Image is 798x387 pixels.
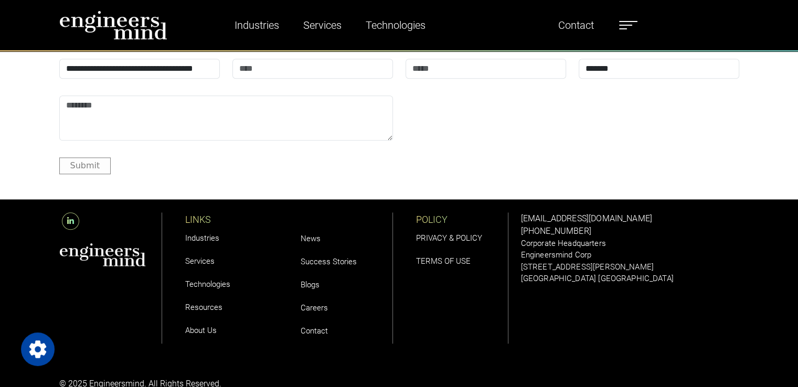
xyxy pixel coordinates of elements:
a: Services [299,13,346,37]
a: About Us [185,326,217,335]
p: Engineersmind Corp [521,249,739,261]
p: POLICY [416,212,508,227]
a: LinkedIn [59,216,82,226]
img: logo [59,10,167,40]
a: Industries [230,13,283,37]
a: News [301,234,321,243]
iframe: reCAPTCHA [406,95,565,136]
p: [GEOGRAPHIC_DATA] [GEOGRAPHIC_DATA] [521,273,739,285]
a: [EMAIL_ADDRESS][DOMAIN_NAME] [521,213,652,223]
a: Industries [185,233,219,243]
a: PRIVACY & POLICY [416,233,482,243]
a: [PHONE_NUMBER] [521,226,591,236]
a: Success Stories [301,257,357,266]
a: Blogs [301,280,320,289]
a: Services [185,256,215,266]
a: Resources [185,303,222,312]
a: TERMS OF USE [416,256,471,266]
button: Submit [59,157,111,174]
a: Contact [301,326,328,336]
a: Technologies [361,13,430,37]
img: aws [59,243,146,266]
p: LINKS [185,212,278,227]
p: [STREET_ADDRESS][PERSON_NAME] [521,261,739,273]
a: Contact [554,13,598,37]
a: Technologies [185,279,230,289]
a: Careers [301,303,328,313]
p: Corporate Headquarters [521,238,739,250]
